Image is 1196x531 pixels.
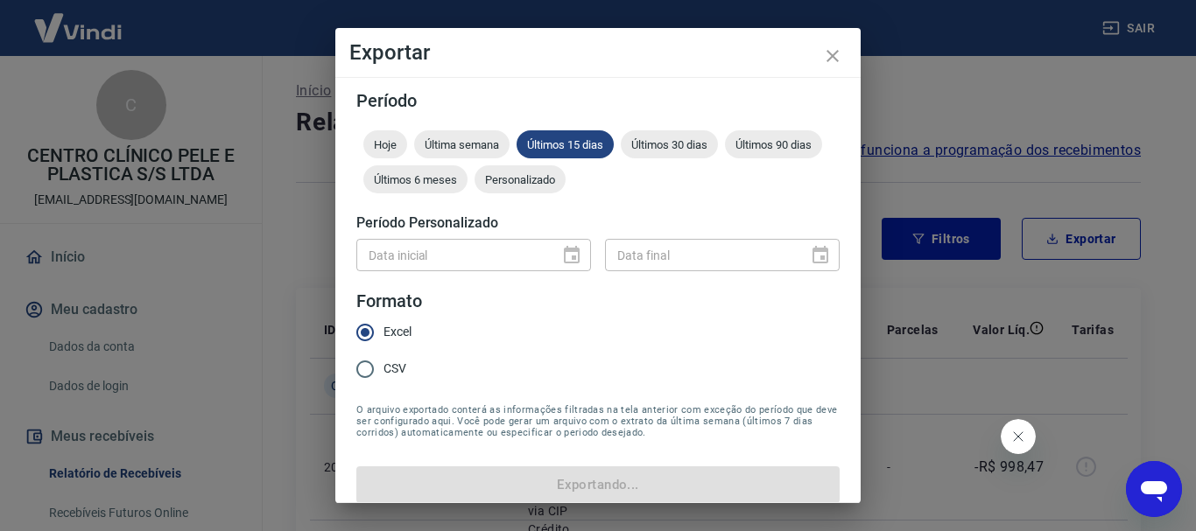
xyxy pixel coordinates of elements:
[383,323,412,341] span: Excel
[475,173,566,186] span: Personalizado
[363,138,407,151] span: Hoje
[414,130,510,158] div: Última semana
[356,239,547,271] input: DD/MM/YYYY
[605,239,796,271] input: DD/MM/YYYY
[517,138,614,151] span: Últimos 15 dias
[517,130,614,158] div: Últimos 15 dias
[356,214,840,232] h5: Período Personalizado
[11,12,147,26] span: Olá! Precisa de ajuda?
[349,42,847,63] h4: Exportar
[356,404,840,438] span: O arquivo exportado conterá as informações filtradas na tela anterior com exceção do período que ...
[475,165,566,193] div: Personalizado
[1126,461,1182,517] iframe: Botão para abrir a janela de mensagens
[812,35,854,77] button: close
[363,130,407,158] div: Hoje
[414,138,510,151] span: Última semana
[356,92,840,109] h5: Período
[725,130,822,158] div: Últimos 90 dias
[363,165,468,193] div: Últimos 6 meses
[1001,419,1036,454] iframe: Fechar mensagem
[356,289,422,314] legend: Formato
[621,138,718,151] span: Últimos 30 dias
[363,173,468,186] span: Últimos 6 meses
[383,360,406,378] span: CSV
[621,130,718,158] div: Últimos 30 dias
[725,138,822,151] span: Últimos 90 dias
